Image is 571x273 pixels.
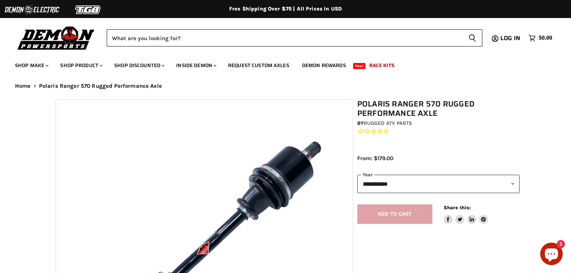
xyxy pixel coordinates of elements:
[60,3,116,17] img: TGB Logo 2
[9,55,550,73] ul: Main menu
[444,204,488,224] aside: Share this:
[4,3,60,17] img: Demon Electric Logo 2
[364,120,412,126] a: Rugged ATV Parts
[107,29,482,46] form: Product
[357,127,520,135] span: Rated 0.0 out of 5 stars 0 reviews
[222,58,295,73] a: Request Custom Axles
[525,33,556,43] a: $0.00
[15,83,31,89] a: Home
[462,29,482,46] button: Search
[444,205,471,210] span: Share this:
[109,58,169,73] a: Shop Discounted
[357,119,520,127] div: by
[364,58,400,73] a: Race Kits
[15,24,97,51] img: Demon Powersports
[497,35,525,42] a: Log in
[107,29,462,46] input: Search
[357,175,520,193] select: year
[538,243,565,267] inbox-online-store-chat: Shopify online store chat
[54,58,107,73] a: Shop Product
[539,34,552,42] span: $0.00
[357,99,520,118] h1: Polaris Ranger 570 Rugged Performance Axle
[171,58,221,73] a: Inside Demon
[39,83,162,89] span: Polaris Ranger 570 Rugged Performance Axle
[9,58,53,73] a: Shop Make
[296,58,352,73] a: Demon Rewards
[357,155,393,162] span: From: $179.00
[500,33,520,43] span: Log in
[353,63,366,69] span: New!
